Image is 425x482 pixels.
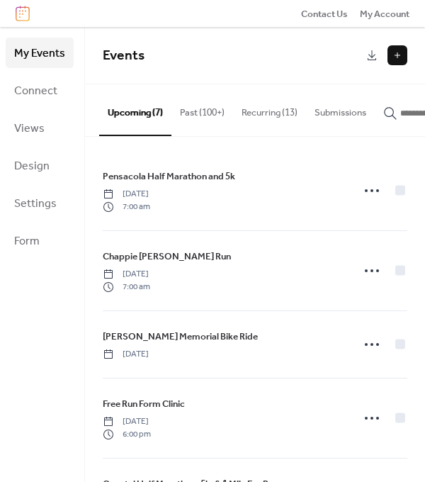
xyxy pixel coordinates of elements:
[306,84,375,134] button: Submissions
[103,268,150,281] span: [DATE]
[6,188,74,218] a: Settings
[103,396,185,412] a: Free Run Form Clinic
[103,169,235,184] a: Pensacola Half Marathon and 5k
[103,397,185,411] span: Free Run Form Clinic
[14,155,50,177] span: Design
[360,6,409,21] a: My Account
[14,80,57,102] span: Connect
[103,250,231,264] span: Chappie [PERSON_NAME] Run
[6,38,74,68] a: My Events
[14,43,65,65] span: My Events
[301,7,348,21] span: Contact Us
[103,43,144,69] span: Events
[6,113,74,143] a: Views
[103,329,258,344] a: [PERSON_NAME] Memorial Bike Ride
[103,330,258,344] span: [PERSON_NAME] Memorial Bike Ride
[14,230,40,252] span: Form
[14,118,45,140] span: Views
[103,201,150,213] span: 7:00 am
[16,6,30,21] img: logo
[6,75,74,106] a: Connect
[103,415,151,428] span: [DATE]
[233,84,306,134] button: Recurring (13)
[6,150,74,181] a: Design
[301,6,348,21] a: Contact Us
[103,428,151,441] span: 6:00 pm
[14,193,57,215] span: Settings
[6,225,74,256] a: Form
[99,84,171,135] button: Upcoming (7)
[103,281,150,293] span: 7:00 am
[103,249,231,264] a: Chappie [PERSON_NAME] Run
[103,348,149,361] span: [DATE]
[360,7,409,21] span: My Account
[103,188,150,201] span: [DATE]
[171,84,233,134] button: Past (100+)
